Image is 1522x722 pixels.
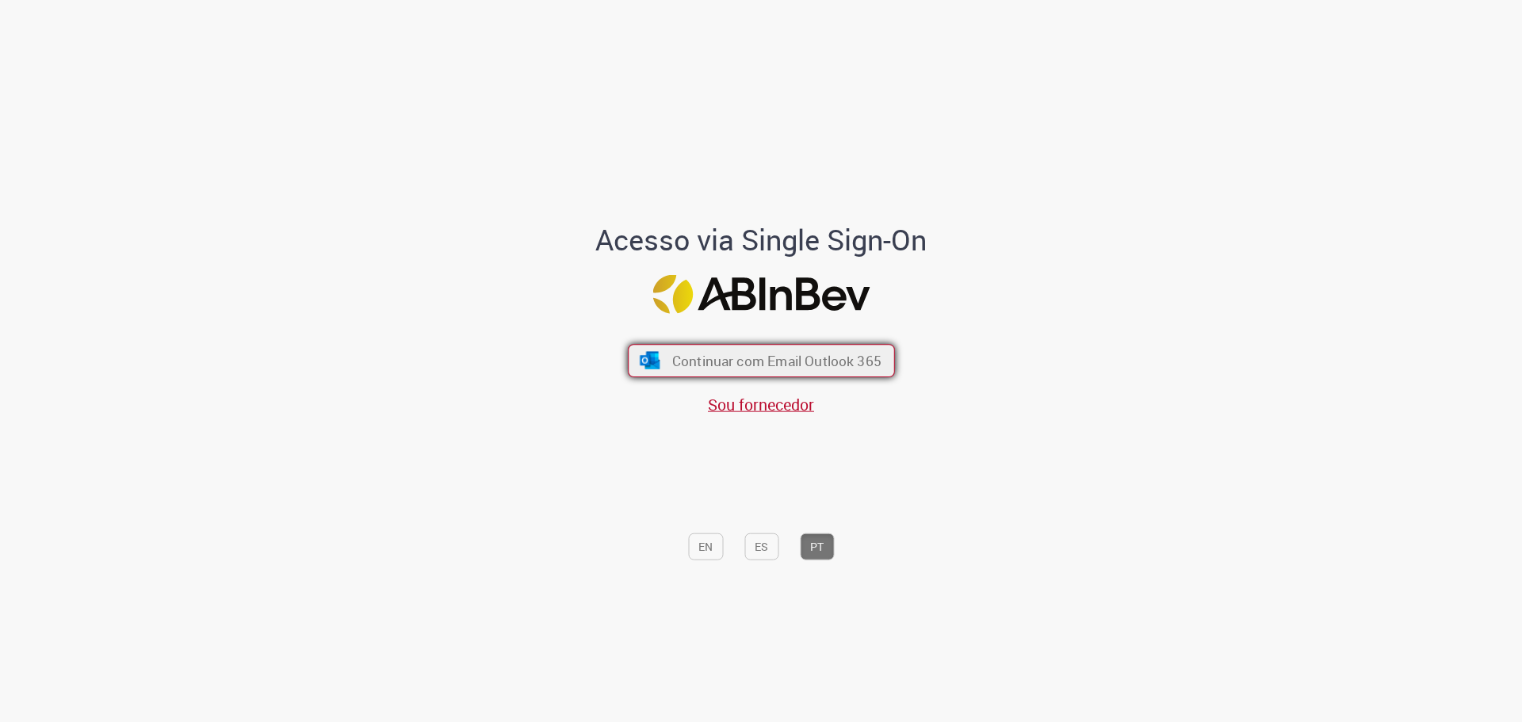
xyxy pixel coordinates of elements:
img: Logo ABInBev [652,274,870,313]
button: ícone Azure/Microsoft 360 Continuar com Email Outlook 365 [628,344,895,377]
button: EN [688,533,723,560]
a: Sou fornecedor [708,394,814,415]
span: Continuar com Email Outlook 365 [671,351,881,369]
img: ícone Azure/Microsoft 360 [638,352,661,369]
button: ES [744,533,778,560]
h1: Acesso via Single Sign-On [541,224,981,256]
button: PT [800,533,834,560]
